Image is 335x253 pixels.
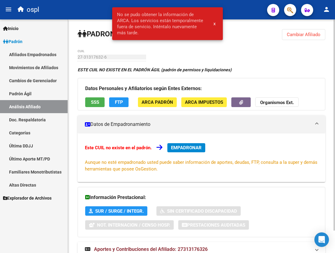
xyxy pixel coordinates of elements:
span: SSS [91,100,99,105]
span: SUR / SURGE / INTEGR. [95,208,144,214]
div: Datos de Empadronamiento [78,133,325,182]
strong: Organismos Ext. [260,100,294,106]
strong: PADRON -> Análisis Afiliado [78,30,178,38]
span: Cambiar Afiliado [287,32,320,37]
span: Inicio [3,25,18,32]
strong: ESTE CUIL NO EXISTE EN EL PADRÓN ÁGIL (padrón de permisos y liquidaciones) [78,67,232,72]
button: ARCA Impuestos [181,97,227,107]
button: Organismos Ext. [255,97,299,107]
button: Cambiar Afiliado [282,29,325,40]
span: ARCA Padrón [142,100,173,105]
span: FTP [115,100,123,105]
span: ARCA Impuestos [185,100,223,105]
span: EMPADRONAR [171,145,202,150]
button: SSS [85,97,105,107]
div: Open Intercom Messenger [314,232,329,247]
span: x [213,21,216,26]
span: Sin Certificado Discapacidad [167,208,237,214]
mat-panel-title: Datos de Empadronamiento [85,121,311,128]
button: Not. Internacion / Censo Hosp. [85,220,174,230]
span: Not. Internacion / Censo Hosp. [97,222,170,228]
span: Aunque no esté empadronado usted puede saber información de aportes, deudas, FTP, consulta a la s... [85,160,317,172]
span: Prestaciones Auditadas [187,222,245,228]
span: Explorador de Archivos [3,195,52,201]
button: Prestaciones Auditadas [178,220,249,230]
button: SUR / SURGE / INTEGR. [85,206,147,216]
button: FTP [109,97,129,107]
span: Padrón [3,38,22,45]
button: Sin Certificado Discapacidad [156,206,241,216]
button: x [209,18,220,29]
strong: Este CUIL no existe en el padrón. [85,145,152,150]
button: ARCA Padrón [138,97,177,107]
span: Aportes y Contribuciones del Afiliado: 27313176326 [94,246,208,252]
span: No se pudo obtener la información de ARCA. Los servicios están temporalmente fuera de servicio. I... [117,12,206,36]
h3: Información Prestacional: [85,193,318,202]
span: ospl [27,3,39,16]
button: EMPADRONAR [167,143,205,152]
h3: Datos Personales y Afiliatorios según Entes Externos: [85,84,318,93]
mat-expansion-panel-header: Datos de Empadronamiento [78,115,325,133]
mat-icon: person [323,6,330,13]
mat-icon: menu [5,6,12,13]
